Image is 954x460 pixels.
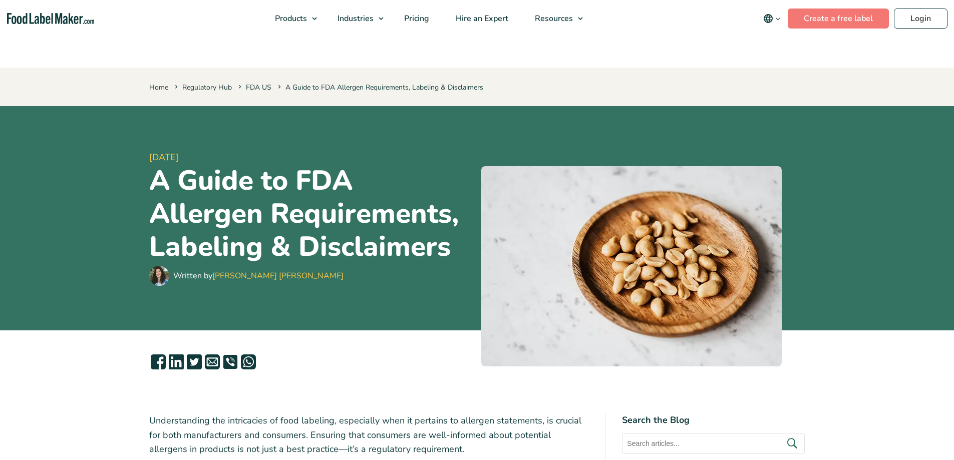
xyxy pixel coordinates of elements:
[788,9,889,29] a: Create a free label
[453,13,509,24] span: Hire an Expert
[149,164,473,263] h1: A Guide to FDA Allergen Requirements, Labeling & Disclaimers
[622,433,805,454] input: Search articles...
[212,270,344,281] a: [PERSON_NAME] [PERSON_NAME]
[401,13,430,24] span: Pricing
[173,270,344,282] div: Written by
[246,83,271,92] a: FDA US
[272,13,308,24] span: Products
[622,413,805,427] h4: Search the Blog
[149,83,168,92] a: Home
[894,9,947,29] a: Login
[149,266,169,286] img: Maria Abi Hanna - Food Label Maker
[335,13,375,24] span: Industries
[149,151,473,164] span: [DATE]
[276,83,483,92] span: A Guide to FDA Allergen Requirements, Labeling & Disclaimers
[532,13,574,24] span: Resources
[182,83,232,92] a: Regulatory Hub
[149,413,590,456] p: Understanding the intricacies of food labeling, especially when it pertains to allergen statement...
